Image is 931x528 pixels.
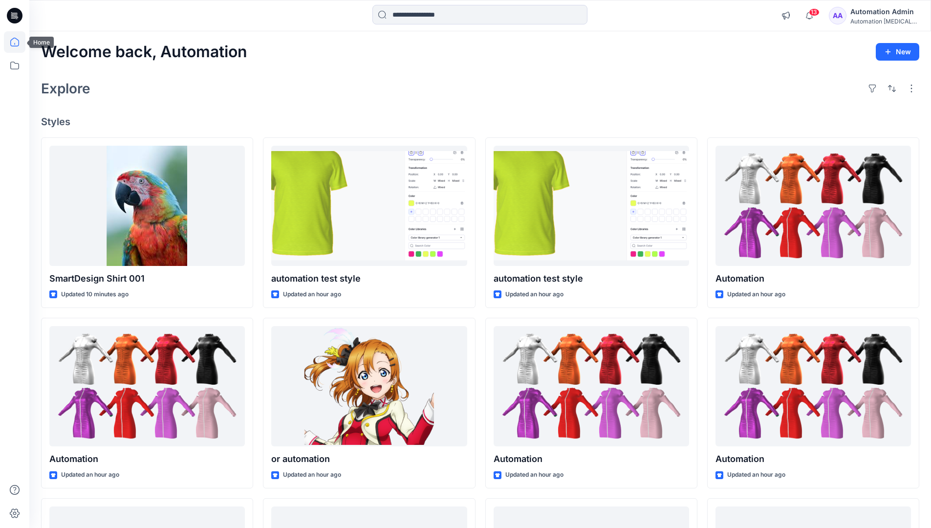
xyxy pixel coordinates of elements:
[876,43,919,61] button: New
[271,452,467,466] p: or automation
[715,146,911,266] a: Automation
[61,289,129,300] p: Updated 10 minutes ago
[850,6,919,18] div: Automation Admin
[715,326,911,447] a: Automation
[809,8,820,16] span: 13
[271,326,467,447] a: or automation
[727,289,785,300] p: Updated an hour ago
[715,272,911,286] p: Automation
[41,43,247,61] h2: Welcome back, Automation
[41,116,919,128] h4: Styles
[283,470,341,480] p: Updated an hour ago
[49,326,245,447] a: Automation
[505,289,563,300] p: Updated an hour ago
[505,470,563,480] p: Updated an hour ago
[283,289,341,300] p: Updated an hour ago
[61,470,119,480] p: Updated an hour ago
[829,7,846,24] div: AA
[715,452,911,466] p: Automation
[727,470,785,480] p: Updated an hour ago
[49,146,245,266] a: SmartDesign Shirt 001
[494,452,689,466] p: Automation
[41,81,90,96] h2: Explore
[494,272,689,286] p: automation test style
[271,272,467,286] p: automation test style
[850,18,919,25] div: Automation [MEDICAL_DATA]...
[494,146,689,266] a: automation test style
[49,272,245,286] p: SmartDesign Shirt 001
[271,146,467,266] a: automation test style
[49,452,245,466] p: Automation
[494,326,689,447] a: Automation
